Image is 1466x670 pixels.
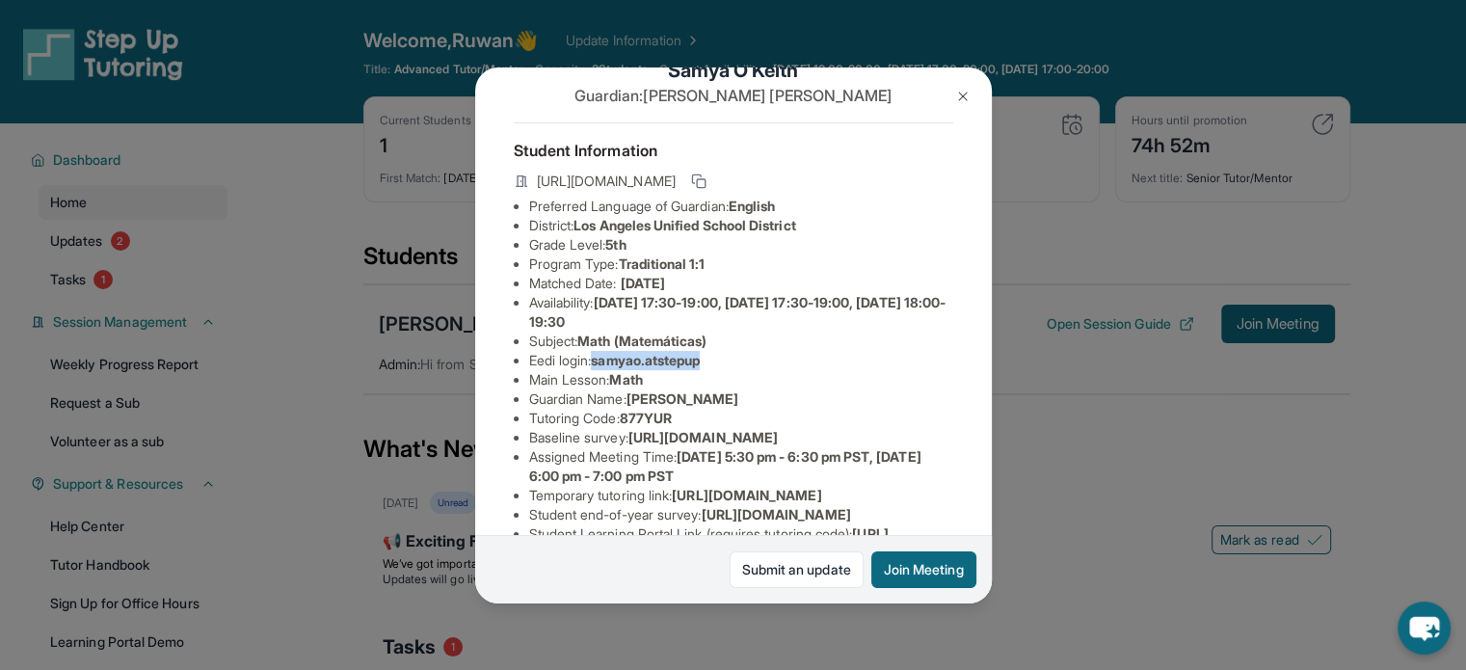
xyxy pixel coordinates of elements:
[871,551,976,588] button: Join Meeting
[529,370,953,389] li: Main Lesson :
[573,217,795,233] span: Los Angeles Unified School District
[529,255,953,274] li: Program Type:
[529,293,953,332] li: Availability:
[701,506,850,523] span: [URL][DOMAIN_NAME]
[729,198,776,214] span: English
[514,84,953,107] p: Guardian: [PERSON_NAME] [PERSON_NAME]
[1398,602,1451,655] button: chat-button
[529,524,953,563] li: Student Learning Portal Link (requires tutoring code) :
[620,410,672,426] span: 877YUR
[529,409,953,428] li: Tutoring Code :
[955,89,971,104] img: Close Icon
[537,172,676,191] span: [URL][DOMAIN_NAME]
[529,332,953,351] li: Subject :
[628,429,778,445] span: [URL][DOMAIN_NAME]
[529,505,953,524] li: Student end-of-year survey :
[529,274,953,293] li: Matched Date:
[514,57,953,84] h1: Samya O Keith
[529,197,953,216] li: Preferred Language of Guardian:
[529,448,921,484] span: [DATE] 5:30 pm - 6:30 pm PST, [DATE] 6:00 pm - 7:00 pm PST
[618,255,705,272] span: Traditional 1:1
[529,486,953,505] li: Temporary tutoring link :
[529,447,953,486] li: Assigned Meeting Time :
[626,390,739,407] span: [PERSON_NAME]
[605,236,626,253] span: 5th
[730,551,864,588] a: Submit an update
[672,487,821,503] span: [URL][DOMAIN_NAME]
[529,294,946,330] span: [DATE] 17:30-19:00, [DATE] 17:30-19:00, [DATE] 18:00-19:30
[529,216,953,235] li: District:
[577,333,706,349] span: Math (Matemáticas)
[529,428,953,447] li: Baseline survey :
[529,235,953,255] li: Grade Level:
[687,170,710,193] button: Copy link
[591,352,700,368] span: samyao.atstepup
[514,139,953,162] h4: Student Information
[529,351,953,370] li: Eedi login :
[621,275,665,291] span: [DATE]
[609,371,642,388] span: Math
[529,389,953,409] li: Guardian Name :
